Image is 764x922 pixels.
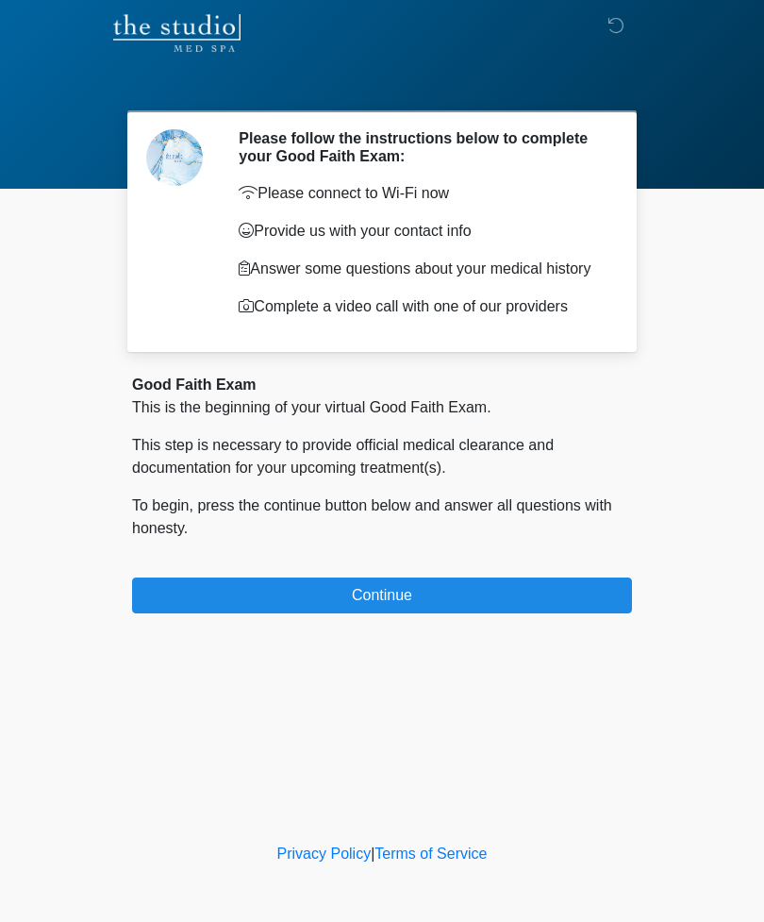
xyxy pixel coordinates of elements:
[277,846,372,862] a: Privacy Policy
[239,295,604,318] p: Complete a video call with one of our providers
[132,434,632,479] p: This step is necessary to provide official medical clearance and documentation for your upcoming ...
[374,846,487,862] a: Terms of Service
[132,578,632,613] button: Continue
[239,129,604,165] h2: Please follow the instructions below to complete your Good Faith Exam:
[118,68,646,103] h1: ‎ ‎
[132,495,632,540] p: To begin, press the continue button below and answer all questions with honesty.
[371,846,374,862] a: |
[132,396,632,419] p: This is the beginning of your virtual Good Faith Exam.
[146,129,203,186] img: Agent Avatar
[239,182,604,205] p: Please connect to Wi-Fi now
[239,258,604,280] p: Answer some questions about your medical history
[239,220,604,243] p: Provide us with your contact info
[113,14,241,52] img: The Studio Med Spa Logo
[132,374,632,396] div: Good Faith Exam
